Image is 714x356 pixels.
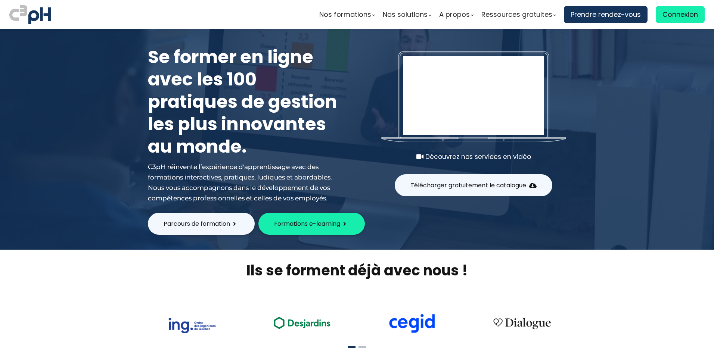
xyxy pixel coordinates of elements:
[564,6,648,23] a: Prendre rendez-vous
[656,6,705,23] a: Connexion
[395,174,552,196] button: Télécharger gratuitement le catalogue
[9,4,51,25] img: logo C3PH
[148,162,342,203] div: C3pH réinvente l’expérience d'apprentissage avec des formations interactives, pratiques, ludiques...
[319,9,371,20] span: Nos formations
[168,318,216,333] img: 73f878ca33ad2a469052bbe3fa4fd140.png
[488,313,556,333] img: 4cbfeea6ce3138713587aabb8dcf64fe.png
[571,9,641,20] span: Prendre rendez-vous
[439,9,470,20] span: A propos
[258,213,365,235] button: Formations e-learning
[268,312,336,333] img: ea49a208ccc4d6e7deb170dc1c457f3b.png
[662,9,698,20] span: Connexion
[410,181,526,190] span: Télécharger gratuitement le catalogue
[481,9,552,20] span: Ressources gratuites
[148,46,342,158] h1: Se former en ligne avec les 100 pratiques de gestion les plus innovantes au monde.
[148,213,255,235] button: Parcours de formation
[383,9,428,20] span: Nos solutions
[274,219,340,228] span: Formations e-learning
[388,314,436,333] img: cdf238afa6e766054af0b3fe9d0794df.png
[164,219,230,228] span: Parcours de formation
[381,152,566,162] div: Découvrez nos services en vidéo
[139,261,575,280] h2: Ils se forment déjà avec nous !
